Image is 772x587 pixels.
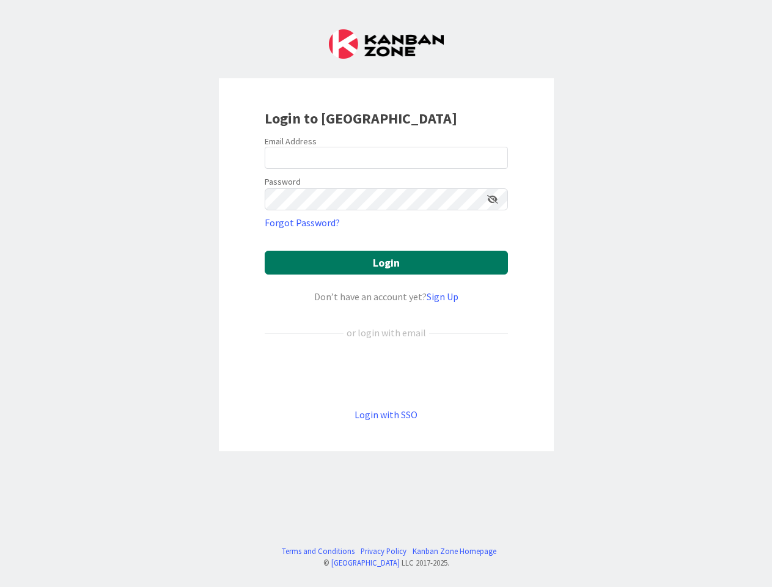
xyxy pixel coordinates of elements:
[265,215,340,230] a: Forgot Password?
[282,545,355,557] a: Terms and Conditions
[265,109,457,128] b: Login to [GEOGRAPHIC_DATA]
[265,289,508,304] div: Don’t have an account yet?
[344,325,429,340] div: or login with email
[331,558,400,567] a: [GEOGRAPHIC_DATA]
[427,290,458,303] a: Sign Up
[413,545,496,557] a: Kanban Zone Homepage
[265,251,508,275] button: Login
[361,545,406,557] a: Privacy Policy
[276,557,496,569] div: © LLC 2017- 2025 .
[265,136,317,147] label: Email Address
[265,175,301,188] label: Password
[329,29,444,59] img: Kanban Zone
[259,360,514,387] iframe: Sign in with Google Button
[355,408,417,421] a: Login with SSO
